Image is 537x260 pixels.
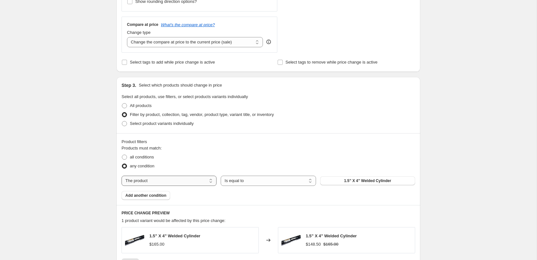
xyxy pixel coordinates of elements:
[161,22,215,27] button: What's the compare at price?
[281,231,301,250] img: 1.5x4Cylinder_80x.jpg
[306,241,321,248] div: $148.50
[130,60,215,65] span: Select tags to add while price change is active
[122,191,170,200] button: Add another condition
[323,241,338,248] strike: $165.00
[130,121,193,126] span: Select product variants individually
[306,233,357,238] span: 1.5” X 4” Welded Cylinder
[125,193,166,198] span: Add another condition
[286,60,378,65] span: Select tags to remove while price change is active
[125,231,144,250] img: 1.5x4Cylinder_80x.jpg
[265,39,272,45] div: help
[127,22,158,27] h3: Compare at price
[320,176,415,185] button: 1.5” X 4” Welded Cylinder
[127,30,151,35] span: Change type
[149,233,200,238] span: 1.5” X 4” Welded Cylinder
[130,112,274,117] span: Filter by product, collection, tag, vendor, product type, variant title, or inventory
[122,218,225,223] span: 1 product variant would be affected by this price change:
[130,103,152,108] span: All products
[130,164,154,168] span: any condition
[139,82,222,88] p: Select which products should change in price
[122,82,136,88] h2: Step 3.
[122,139,415,145] div: Product filters
[130,155,154,159] span: all conditions
[122,94,248,99] span: Select all products, use filters, or select products variants individually
[149,241,164,248] div: $165.00
[122,210,415,216] h6: PRICE CHANGE PREVIEW
[344,178,391,183] span: 1.5” X 4” Welded Cylinder
[122,146,162,150] span: Products must match:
